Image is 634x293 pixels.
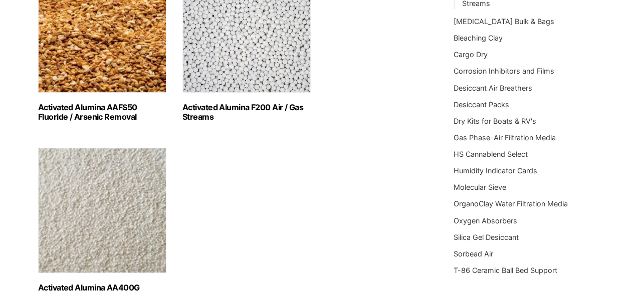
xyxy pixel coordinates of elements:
[454,17,554,26] a: [MEDICAL_DATA] Bulk & Bags
[38,103,166,122] h2: Activated Alumina AAFS50 Fluoride / Arsenic Removal
[454,216,517,225] a: Oxygen Absorbers
[454,67,554,75] a: Corrosion Inhibitors and Films
[454,166,537,175] a: Humidity Indicator Cards
[454,266,557,274] a: T-86 Ceramic Ball Bed Support
[454,34,503,42] a: Bleaching Clay
[38,148,166,273] img: Activated Alumina AA400G Fluoride / Arsenic Removal
[454,133,556,142] a: Gas Phase-Air Filtration Media
[454,183,506,191] a: Molecular Sieve
[454,199,568,208] a: OrganoClay Water Filtration Media
[454,249,493,258] a: Sorbead Air
[454,84,532,92] a: Desiccant Air Breathers
[454,117,536,125] a: Dry Kits for Boats & RV's
[454,100,509,109] a: Desiccant Packs
[454,50,488,59] a: Cargo Dry
[182,103,311,122] h2: Activated Alumina F200 Air / Gas Streams
[454,150,528,158] a: HS Cannablend Select
[454,233,519,241] a: Silica Gel Desiccant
